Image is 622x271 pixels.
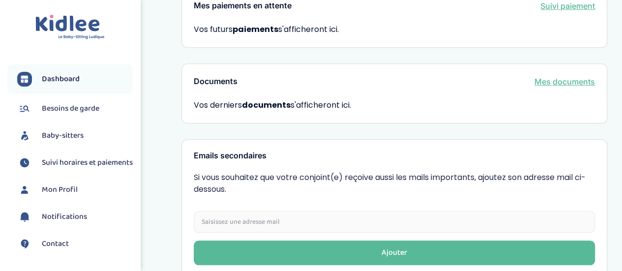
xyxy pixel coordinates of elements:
[194,24,339,35] span: Vos futurs s'afficheront ici.
[194,241,595,265] button: Ajouter
[17,101,32,116] img: besoin.svg
[17,210,133,224] a: Notifications
[35,15,105,40] img: logo.svg
[42,157,133,169] span: Suivi horaires et paiements
[17,72,32,87] img: dashboard.svg
[42,184,78,196] span: Mon Profil
[534,76,595,88] a: Mes documents
[242,99,291,111] strong: documents
[42,103,99,115] span: Besoins de garde
[233,24,278,35] strong: paiements
[42,130,84,142] span: Baby-sitters
[382,247,407,259] div: Ajouter
[194,151,595,160] h3: Emails secondaires
[17,210,32,224] img: notification.svg
[42,73,80,85] span: Dashboard
[42,238,69,250] span: Contact
[17,128,133,143] a: Baby-sitters
[17,72,133,87] a: Dashboard
[194,172,595,195] p: Si vous souhaitez que votre conjoint(e) reçoive aussi les mails importants, ajoutez son adresse m...
[17,155,133,170] a: Suivi horaires et paiements
[17,128,32,143] img: babysitters.svg
[17,182,133,197] a: Mon Profil
[17,101,133,116] a: Besoins de garde
[17,237,32,251] img: contact.svg
[194,1,292,10] h3: Mes paiements en attente
[194,99,595,111] span: Vos derniers s'afficheront ici.
[194,211,595,233] input: Saisissez une adresse mail
[194,77,237,86] h3: Documents
[17,155,32,170] img: suivihoraire.svg
[17,237,133,251] a: Contact
[42,211,87,223] span: Notifications
[17,182,32,197] img: profil.svg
